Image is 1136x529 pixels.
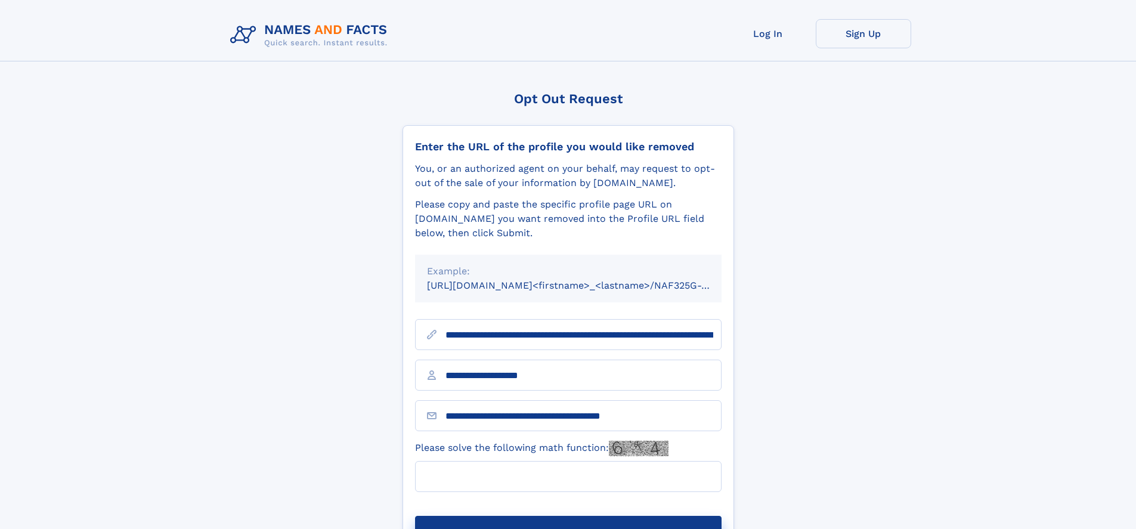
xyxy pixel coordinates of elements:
[415,140,722,153] div: Enter the URL of the profile you would like removed
[427,280,744,291] small: [URL][DOMAIN_NAME]<firstname>_<lastname>/NAF325G-xxxxxxxx
[720,19,816,48] a: Log In
[415,441,668,456] label: Please solve the following math function:
[415,162,722,190] div: You, or an authorized agent on your behalf, may request to opt-out of the sale of your informatio...
[427,264,710,279] div: Example:
[403,91,734,106] div: Opt Out Request
[415,197,722,240] div: Please copy and paste the specific profile page URL on [DOMAIN_NAME] you want removed into the Pr...
[816,19,911,48] a: Sign Up
[225,19,397,51] img: Logo Names and Facts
